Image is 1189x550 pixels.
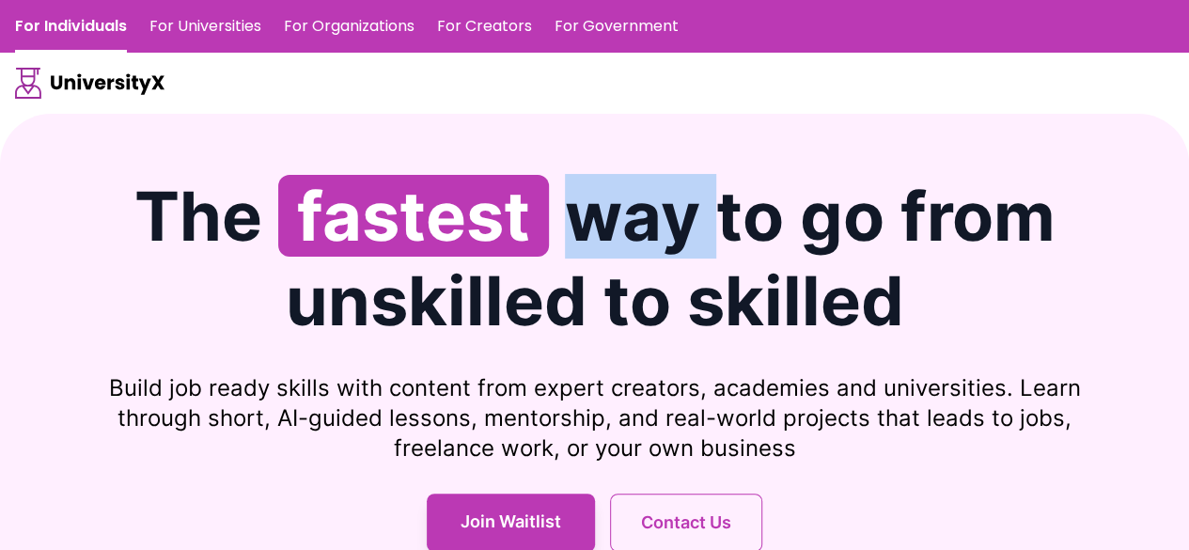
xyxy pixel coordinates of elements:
[15,68,165,99] img: UniversityX
[278,175,549,257] span: fastest
[15,174,1174,343] h1: The way to go from unskilled to skilled
[15,373,1174,464] p: Build job ready skills with content from expert creators, academies and universities. Learn throu...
